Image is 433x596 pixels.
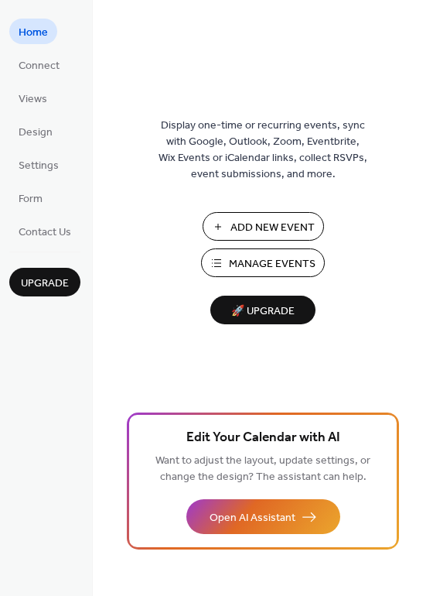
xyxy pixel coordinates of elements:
[186,427,340,449] span: Edit Your Calendar with AI
[9,19,57,44] a: Home
[19,58,60,74] span: Connect
[19,91,47,108] span: Views
[9,268,80,296] button: Upgrade
[9,185,52,211] a: Form
[9,52,69,77] a: Connect
[229,256,315,272] span: Manage Events
[230,220,315,236] span: Add New Event
[19,224,71,241] span: Contact Us
[19,191,43,207] span: Form
[201,248,325,277] button: Manage Events
[186,499,340,534] button: Open AI Assistant
[19,125,53,141] span: Design
[9,152,68,177] a: Settings
[9,218,80,244] a: Contact Us
[9,85,56,111] a: Views
[155,450,370,488] span: Want to adjust the layout, update settings, or change the design? The assistant can help.
[210,510,295,526] span: Open AI Assistant
[220,301,306,322] span: 🚀 Upgrade
[9,118,62,144] a: Design
[203,212,324,241] button: Add New Event
[210,296,315,324] button: 🚀 Upgrade
[19,158,59,174] span: Settings
[21,276,69,292] span: Upgrade
[19,25,48,41] span: Home
[159,118,367,183] span: Display one-time or recurring events, sync with Google, Outlook, Zoom, Eventbrite, Wix Events or ...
